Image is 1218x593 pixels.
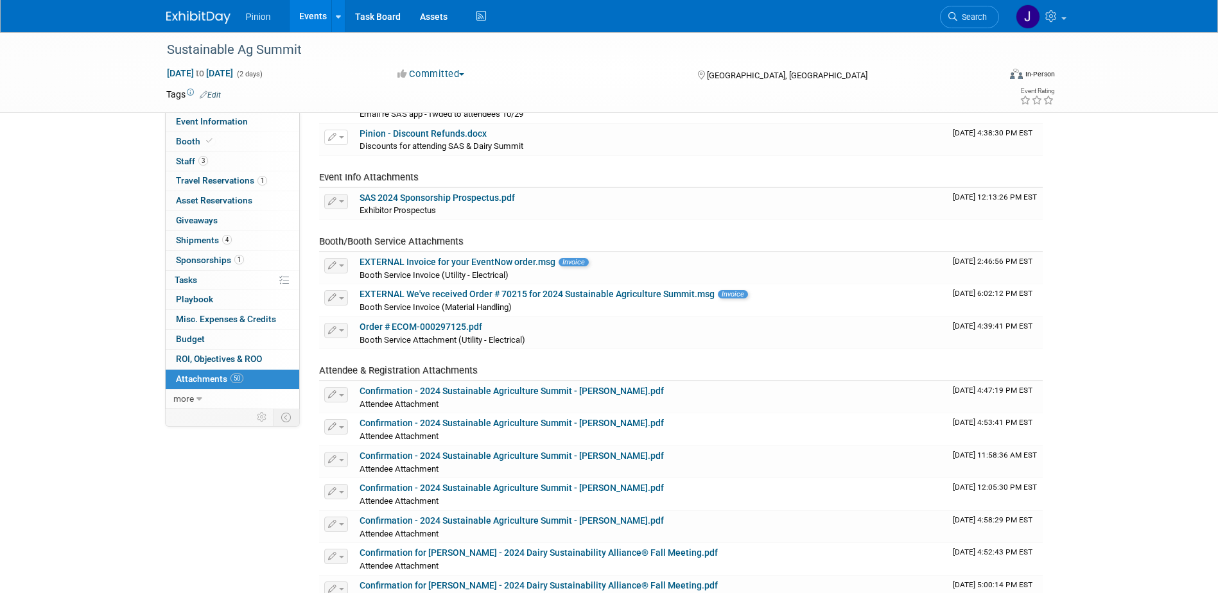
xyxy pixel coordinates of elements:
[360,529,439,538] span: Attendee Attachment
[176,175,267,185] span: Travel Reservations
[176,314,276,324] span: Misc. Expenses & Credits
[360,270,509,280] span: Booth Service Invoice (Utility - Electrical)
[319,171,419,183] span: Event Info Attachments
[176,156,208,166] span: Staff
[953,386,1032,395] span: Upload Timestamp
[948,188,1043,220] td: Upload Timestamp
[957,12,987,22] span: Search
[194,68,206,78] span: to
[360,561,439,571] span: Attendee Attachment
[948,511,1043,543] td: Upload Timestamp
[1020,88,1054,94] div: Event Rating
[176,374,243,384] span: Attachments
[948,317,1043,349] td: Upload Timestamp
[360,547,718,558] a: Confirmation for [PERSON_NAME] - 2024 Dairy Sustainability Alliance® Fall Meeting.pdf
[948,446,1043,478] td: Upload Timestamp
[360,141,523,151] span: Discounts for attending SAS & Dairy Summit
[948,124,1043,156] td: Upload Timestamp
[176,136,215,146] span: Booth
[953,451,1037,460] span: Upload Timestamp
[273,409,299,425] td: Toggle Event Tabs
[953,128,1032,137] span: Upload Timestamp
[360,289,715,299] a: EXTERNAL We've received Order # 70215 for 2024 Sustainable Agriculture Summit.msg
[166,211,299,230] a: Giveaways
[236,70,263,78] span: (2 days)
[198,156,208,166] span: 3
[360,109,523,119] span: Email re SAS app - fwded to attendees 10/29
[166,191,299,211] a: Asset Reservations
[166,88,221,101] td: Tags
[176,195,252,205] span: Asset Reservations
[176,116,248,126] span: Event Information
[1025,69,1055,79] div: In-Person
[166,390,299,409] a: more
[953,193,1037,202] span: Upload Timestamp
[953,322,1032,331] span: Upload Timestamp
[251,409,274,425] td: Personalize Event Tab Strip
[176,255,244,265] span: Sponsorships
[948,478,1043,510] td: Upload Timestamp
[200,90,221,99] a: Edit
[360,515,664,526] a: Confirmation - 2024 Sustainable Agriculture Summit - [PERSON_NAME].pdf
[360,431,439,441] span: Attendee Attachment
[360,128,487,139] a: Pinion - Discount Refunds.docx
[166,11,231,24] img: ExhibitDay
[1016,4,1040,29] img: Jennifer Plumisto
[360,418,664,428] a: Confirmation - 2024 Sustainable Agriculture Summit - [PERSON_NAME].pdf
[360,483,664,493] a: Confirmation - 2024 Sustainable Agriculture Summit - [PERSON_NAME].pdf
[940,6,999,28] a: Search
[360,464,439,474] span: Attendee Attachment
[166,132,299,151] a: Booth
[166,271,299,290] a: Tasks
[166,112,299,132] a: Event Information
[707,71,867,80] span: [GEOGRAPHIC_DATA], [GEOGRAPHIC_DATA]
[176,215,218,225] span: Giveaways
[166,67,234,79] span: [DATE] [DATE]
[319,365,478,376] span: Attendee & Registration Attachments
[173,393,194,404] span: more
[953,580,1032,589] span: Upload Timestamp
[360,257,555,267] a: EXTERNAL Invoice for your EventNow order.msg
[222,235,232,245] span: 4
[953,547,1032,556] span: Upload Timestamp
[360,322,482,332] a: Order # ECOM-000297125.pdf
[257,176,267,185] span: 1
[948,284,1043,316] td: Upload Timestamp
[360,399,439,409] span: Attendee Attachment
[718,290,748,298] span: Invoice
[206,137,213,144] i: Booth reservation complete
[360,451,664,461] a: Confirmation - 2024 Sustainable Agriculture Summit - [PERSON_NAME].pdf
[319,236,464,247] span: Booth/Booth Service Attachments
[948,413,1043,445] td: Upload Timestamp
[393,67,469,81] button: Committed
[176,354,262,364] span: ROI, Objectives & ROO
[175,275,197,285] span: Tasks
[360,386,664,396] a: Confirmation - 2024 Sustainable Agriculture Summit - [PERSON_NAME].pdf
[166,152,299,171] a: Staff3
[246,12,271,22] span: Pinion
[234,255,244,264] span: 1
[176,334,205,344] span: Budget
[166,310,299,329] a: Misc. Expenses & Credits
[360,205,436,215] span: Exhibitor Prospectus
[360,496,439,506] span: Attendee Attachment
[176,294,213,304] span: Playbook
[231,374,243,383] span: 50
[948,381,1043,413] td: Upload Timestamp
[953,483,1037,492] span: Upload Timestamp
[166,251,299,270] a: Sponsorships1
[953,515,1032,524] span: Upload Timestamp
[176,235,232,245] span: Shipments
[923,67,1056,86] div: Event Format
[166,171,299,191] a: Travel Reservations1
[166,370,299,389] a: Attachments50
[360,335,525,345] span: Booth Service Attachment (Utility - Electrical)
[948,252,1043,284] td: Upload Timestamp
[360,193,515,203] a: SAS 2024 Sponsorship Prospectus.pdf
[166,231,299,250] a: Shipments4
[360,302,512,312] span: Booth Service Invoice (Material Handling)
[1010,69,1023,79] img: Format-Inperson.png
[953,289,1032,298] span: Upload Timestamp
[166,290,299,309] a: Playbook
[166,330,299,349] a: Budget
